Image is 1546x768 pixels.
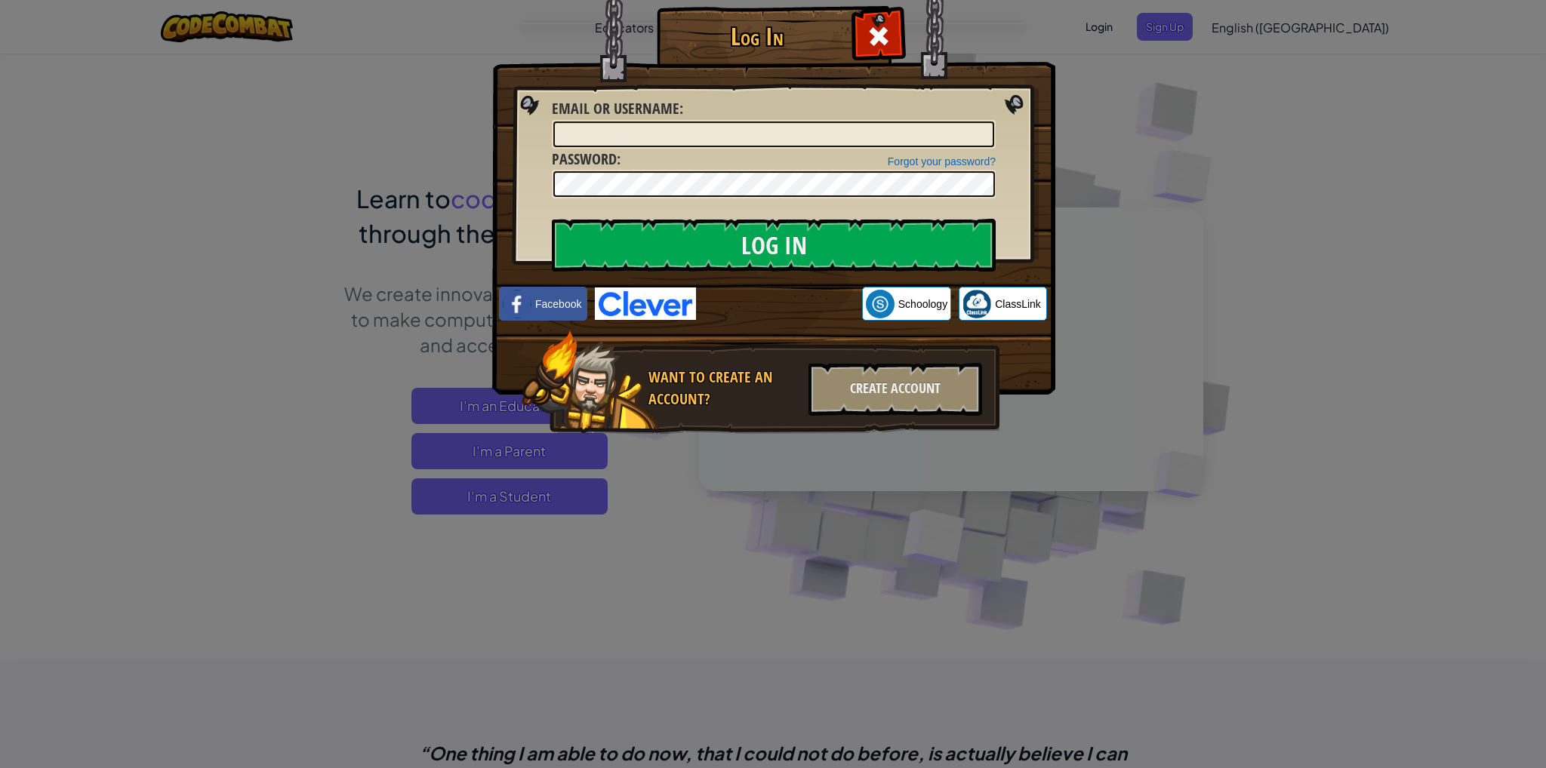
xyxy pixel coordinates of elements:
img: classlink-logo-small.png [962,290,991,318]
div: Want to create an account? [648,367,799,410]
span: Facebook [535,296,581,312]
img: clever-logo-blue.png [595,287,696,320]
span: Password [552,149,617,169]
img: schoology.png [866,290,895,318]
span: ClassLink [995,296,1041,312]
label: : [552,98,683,120]
input: Log In [552,219,996,272]
h1: Log In [661,23,853,50]
img: facebook_small.png [503,290,531,318]
label: : [552,149,621,170]
div: Create Account [808,363,982,416]
span: Schoology [898,296,947,312]
iframe: Sign in with Google Button [696,287,862,321]
a: Forgot your password? [888,155,996,167]
span: Email or Username [552,98,679,118]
